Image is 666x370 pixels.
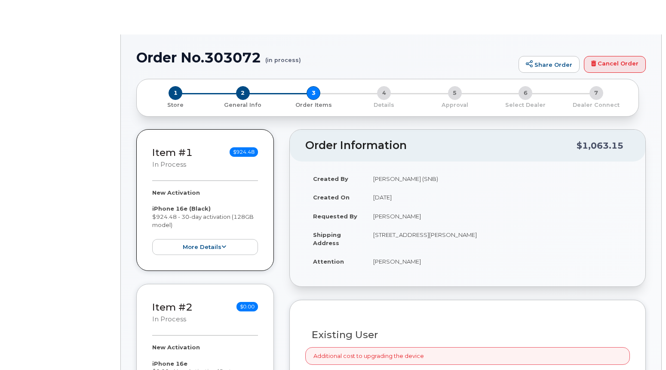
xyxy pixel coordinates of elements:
[265,50,301,63] small: (in process)
[152,360,187,367] strong: iPhone 16e
[365,207,630,226] td: [PERSON_NAME]
[144,100,207,109] a: 1 Store
[152,205,211,212] strong: iPhone 16e (Black)
[152,189,258,255] div: $924.48 - 30-day activation (128GB model)
[136,50,514,65] h1: Order No.303072
[147,101,204,109] p: Store
[152,301,193,313] a: Item #2
[152,344,200,351] strong: New Activation
[313,258,344,265] strong: Attention
[519,56,580,73] a: Share Order
[152,161,186,168] small: in process
[313,213,357,220] strong: Requested By
[313,175,348,182] strong: Created By
[230,147,258,157] span: $924.48
[577,137,623,154] div: $1,063.15
[312,330,623,340] h3: Existing User
[236,302,258,311] span: $0.00
[169,86,182,100] span: 1
[152,239,258,255] button: more details
[305,347,630,365] div: Additional cost to upgrading the device
[207,100,278,109] a: 2 General Info
[365,169,630,188] td: [PERSON_NAME] (SNB)
[211,101,274,109] p: General Info
[152,146,193,159] a: Item #1
[313,231,341,246] strong: Shipping Address
[236,86,250,100] span: 2
[152,189,200,196] strong: New Activation
[152,315,186,323] small: in process
[365,252,630,271] td: [PERSON_NAME]
[313,194,350,201] strong: Created On
[584,56,646,73] a: Cancel Order
[365,225,630,252] td: [STREET_ADDRESS][PERSON_NAME]
[365,188,630,207] td: [DATE]
[305,140,577,152] h2: Order Information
